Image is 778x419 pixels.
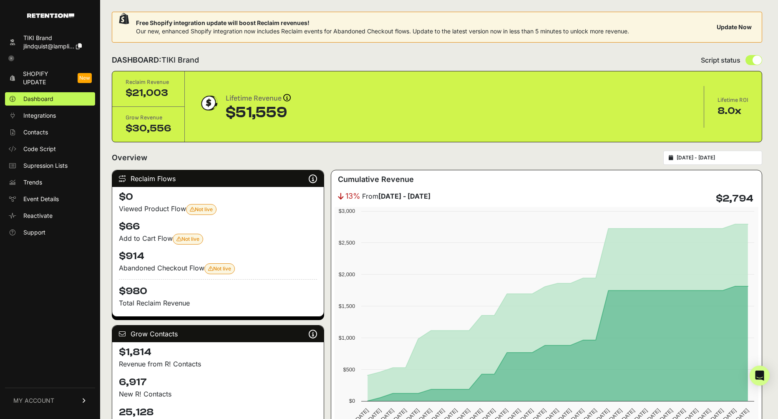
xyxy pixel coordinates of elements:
span: Event Details [23,195,59,203]
span: Integrations [23,111,56,120]
img: dollar-coin-05c43ed7efb7bc0c12610022525b4bbbb207c7efeef5aecc26f025e68dcafac9.png [198,93,219,114]
span: jlindquist@lampli... [23,43,74,50]
text: $2,500 [339,240,355,246]
h4: $980 [119,279,317,298]
div: TIKI Brand [23,34,82,42]
text: $1,000 [339,335,355,341]
a: Code Script [5,142,95,156]
p: Revenue from R! Contacts [119,359,317,369]
strong: [DATE] - [DATE] [378,192,431,200]
img: Retention.com [27,13,74,18]
button: Update Now [713,20,755,35]
span: Not live [176,236,199,242]
a: Shopify Update New [5,67,95,89]
span: 13% [345,190,360,202]
h4: $1,814 [119,346,317,359]
div: Abandoned Checkout Flow [119,263,317,274]
span: Code Script [23,145,56,153]
a: Reactivate [5,209,95,222]
text: $1,500 [339,303,355,309]
h2: Overview [112,152,147,164]
div: 8.0x [718,104,748,118]
span: Shopify Update [23,70,71,86]
div: $21,003 [126,86,171,100]
p: Total Reclaim Revenue [119,298,317,308]
span: Not live [190,206,213,212]
div: $51,559 [226,104,291,121]
span: TIKI Brand [161,56,199,64]
a: Support [5,226,95,239]
div: Add to Cart Flow [119,233,317,245]
div: Reclaim Flows [112,170,324,187]
a: Integrations [5,109,95,122]
a: TIKI Brand jlindquist@lampli... [5,31,95,53]
h4: $914 [119,250,317,263]
span: Reactivate [23,212,53,220]
div: Reclaim Revenue [126,78,171,86]
span: Contacts [23,128,48,136]
a: Trends [5,176,95,189]
span: Not live [208,265,231,272]
span: New [78,73,92,83]
span: Dashboard [23,95,53,103]
div: $30,556 [126,122,171,135]
span: MY ACCOUNT [13,396,54,405]
span: Supression Lists [23,162,68,170]
h2: DASHBOARD: [112,54,199,66]
div: Grow Contacts [112,326,324,342]
text: $500 [343,366,355,373]
text: $2,000 [339,271,355,278]
a: Dashboard [5,92,95,106]
text: $3,000 [339,208,355,214]
a: Contacts [5,126,95,139]
span: Support [23,228,45,237]
a: MY ACCOUNT [5,388,95,413]
div: Viewed Product Flow [119,204,317,215]
div: Lifetime ROI [718,96,748,104]
span: Free Shopify integration update will boost Reclaim revenues! [136,19,629,27]
div: Grow Revenue [126,114,171,122]
h4: 25,128 [119,406,317,419]
text: $0 [349,398,355,404]
div: Open Intercom Messenger [750,366,770,386]
div: Lifetime Revenue [226,93,291,104]
a: Supression Lists [5,159,95,172]
p: New R! Contacts [119,389,317,399]
h4: $2,794 [716,192,753,205]
h4: $0 [119,190,317,204]
h3: Cumulative Revenue [338,174,414,185]
h4: $66 [119,220,317,233]
a: Event Details [5,192,95,206]
span: From [362,191,431,201]
span: Script status [701,55,740,65]
span: Trends [23,178,42,187]
span: Our new, enhanced Shopify integration now includes Reclaim events for Abandoned Checkout flows. U... [136,28,629,35]
h4: 6,917 [119,376,317,389]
